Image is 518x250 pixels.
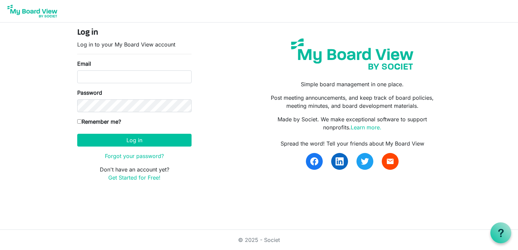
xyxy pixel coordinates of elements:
a: © 2025 - Societ [238,237,280,243]
p: Don't have an account yet? [77,165,192,182]
a: Forgot your password? [105,153,164,159]
img: twitter.svg [361,157,369,165]
label: Remember me? [77,118,121,126]
img: linkedin.svg [336,157,344,165]
a: Get Started for Free! [108,174,161,181]
img: My Board View Logo [5,3,59,20]
span: email [386,157,394,165]
p: Simple board management in one place. [264,80,441,88]
p: Log in to your My Board View account [77,40,192,49]
a: Learn more. [351,124,381,131]
a: email [382,153,399,170]
label: Password [77,89,102,97]
label: Email [77,60,91,68]
img: facebook.svg [310,157,318,165]
div: Spread the word! Tell your friends about My Board View [264,139,441,148]
img: my-board-view-societ.svg [286,33,419,75]
p: Made by Societ. We make exceptional software to support nonprofits. [264,115,441,131]
input: Remember me? [77,119,82,124]
p: Post meeting announcements, and keep track of board policies, meeting minutes, and board developm... [264,94,441,110]
h4: Log in [77,28,192,38]
button: Log in [77,134,192,147]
